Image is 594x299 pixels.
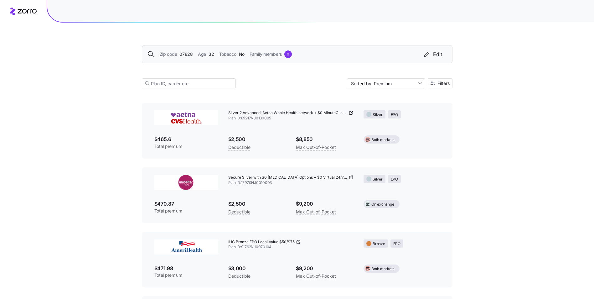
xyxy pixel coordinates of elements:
[228,116,354,121] span: Plan ID: 89217NJ0130005
[393,241,400,247] span: EPO
[228,175,348,180] span: Secure Silver with $0 [MEDICAL_DATA] Options + $0 Virtual 24/7 Care Visits
[154,239,218,254] img: AmeriHealth
[296,135,354,143] span: $8,850
[428,78,452,88] button: Filters
[423,50,442,58] div: Edit
[371,202,394,207] span: On exchange
[391,176,398,182] span: EPO
[160,51,177,58] span: Zip code
[154,265,218,272] span: $471.98
[347,78,425,88] input: Sort by
[373,112,383,118] span: Silver
[250,51,282,58] span: Family members
[296,208,336,216] span: Max Out-of-Pocket
[219,51,236,58] span: Tobacco
[179,51,193,58] span: 07828
[228,180,354,186] span: Plan ID: 17970NJ0010003
[239,51,245,58] span: No
[373,241,385,247] span: Bronze
[228,110,348,116] span: Silver 2 Advanced: Aetna Whole Health network + $0 MinuteClinic + $0 CVS Health Virtual Primary Care
[373,176,383,182] span: Silver
[296,144,336,151] span: Max Out-of-Pocket
[154,200,218,208] span: $470.87
[371,266,394,272] span: Both markets
[228,239,295,245] span: IHC Bronze EPO Local Value $50/$75
[228,244,354,250] span: Plan ID: 91762NJ0070104
[284,50,292,58] div: 0
[371,137,394,143] span: Both markets
[228,272,251,280] span: Deductible
[228,208,251,216] span: Deductible
[228,135,286,143] span: $2,500
[296,265,354,272] span: $9,200
[228,200,286,208] span: $2,500
[228,265,286,272] span: $3,000
[154,175,218,190] img: Ambetter
[209,51,214,58] span: 32
[228,144,251,151] span: Deductible
[296,272,336,280] span: Max Out-of-Pocket
[418,50,447,58] button: Edit
[154,110,218,125] img: Aetna CVS Health
[154,208,218,214] span: Total premium
[154,135,218,143] span: $465.6
[154,272,218,278] span: Total premium
[437,81,450,86] span: Filters
[391,112,398,118] span: EPO
[142,78,236,88] input: Plan ID, carrier etc.
[296,200,354,208] span: $9,200
[154,143,218,149] span: Total premium
[198,51,206,58] span: Age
